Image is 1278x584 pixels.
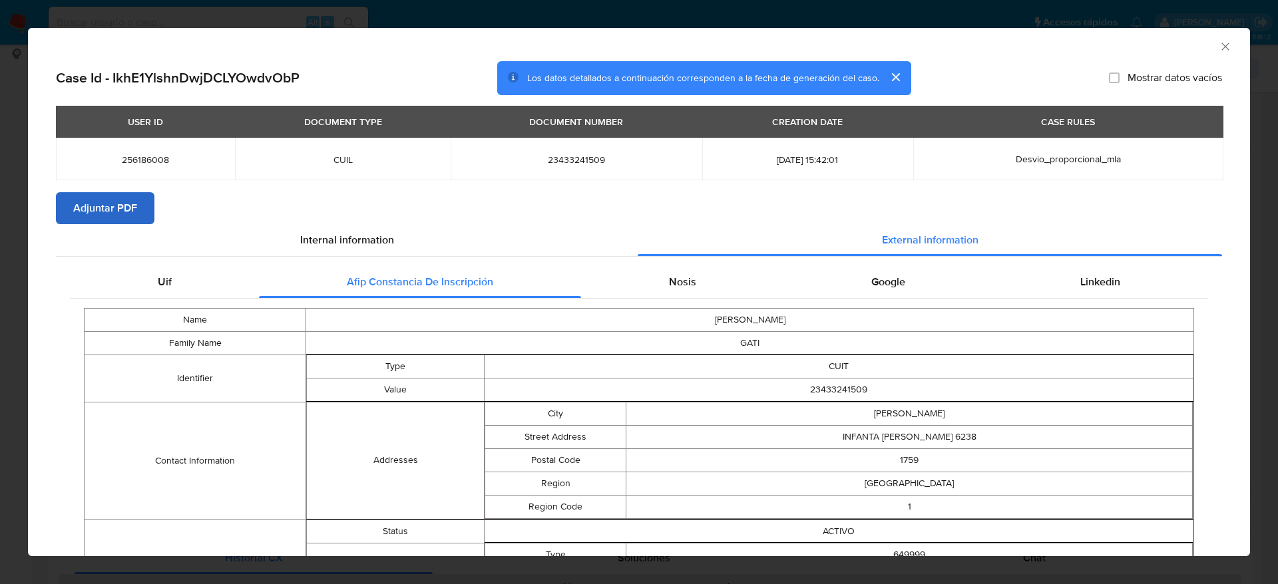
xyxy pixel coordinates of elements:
[28,28,1250,556] div: closure-recommendation-modal
[73,194,137,223] span: Adjuntar PDF
[485,495,626,518] td: Region Code
[307,355,484,378] td: Type
[485,448,626,472] td: Postal Code
[1033,110,1103,133] div: CASE RULES
[718,154,897,166] span: [DATE] 15:42:01
[626,402,1193,425] td: [PERSON_NAME]
[70,266,1208,298] div: Detailed external info
[251,154,435,166] span: CUIL
[85,331,306,355] td: Family Name
[72,154,219,166] span: 256186008
[485,472,626,495] td: Region
[56,69,300,86] h2: Case Id - IkhE1YlshnDwjDCLYOwdvObP
[1016,152,1121,166] span: Desvio_proporcional_mla
[1109,73,1120,83] input: Mostrar datos vacíos
[882,232,978,247] span: External information
[484,378,1193,401] td: 23433241509
[626,495,1193,518] td: 1
[764,110,851,133] div: CREATION DATE
[56,192,154,224] button: Adjuntar PDF
[306,331,1194,355] td: GATI
[85,308,306,331] td: Name
[485,543,626,566] td: Type
[1080,274,1120,289] span: Linkedin
[300,232,394,247] span: Internal information
[307,519,484,543] td: Status
[158,274,172,289] span: Uif
[306,308,1194,331] td: [PERSON_NAME]
[669,274,696,289] span: Nosis
[626,425,1193,448] td: INFANTA [PERSON_NAME] 6238
[296,110,390,133] div: DOCUMENT TYPE
[484,355,1193,378] td: CUIT
[307,402,484,519] td: Addresses
[347,274,493,289] span: Afip Constancia De Inscripción
[307,378,484,401] td: Value
[626,543,1193,566] td: 649999
[120,110,171,133] div: USER ID
[527,71,879,84] span: Los datos detallados a continuación corresponden a la fecha de generación del caso.
[1219,40,1231,52] button: Cerrar ventana
[521,110,631,133] div: DOCUMENT NUMBER
[467,154,686,166] span: 23433241509
[626,472,1193,495] td: [GEOGRAPHIC_DATA]
[871,274,905,289] span: Google
[626,448,1193,472] td: 1759
[1128,71,1222,84] span: Mostrar datos vacíos
[485,425,626,448] td: Street Address
[85,402,306,519] td: Contact Information
[485,402,626,425] td: City
[484,519,1193,543] td: ACTIVO
[56,224,1222,256] div: Detailed info
[879,61,911,93] button: cerrar
[85,355,306,402] td: Identifier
